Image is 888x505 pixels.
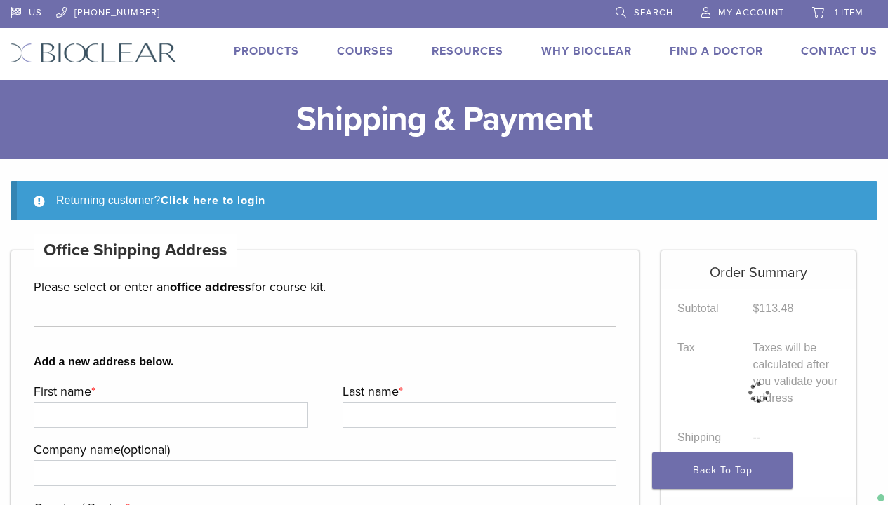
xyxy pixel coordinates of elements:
[121,442,170,457] span: (optional)
[11,181,877,220] div: Returning customer?
[835,7,863,18] span: 1 item
[34,381,305,402] label: First name
[718,7,784,18] span: My Account
[634,7,673,18] span: Search
[661,250,856,281] h5: Order Summary
[343,381,614,402] label: Last name
[34,439,613,460] label: Company name
[34,276,616,297] p: Please select or enter an for course kit.
[34,234,237,267] h4: Office Shipping Address
[652,452,793,489] a: Back To Top
[234,44,299,58] a: Products
[670,44,763,58] a: Find A Doctor
[34,353,616,370] b: Add a new address below.
[541,44,632,58] a: Why Bioclear
[337,44,394,58] a: Courses
[432,44,503,58] a: Resources
[161,194,265,208] a: Click here to login
[11,43,177,63] img: Bioclear
[170,279,251,295] strong: office address
[801,44,877,58] a: Contact Us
